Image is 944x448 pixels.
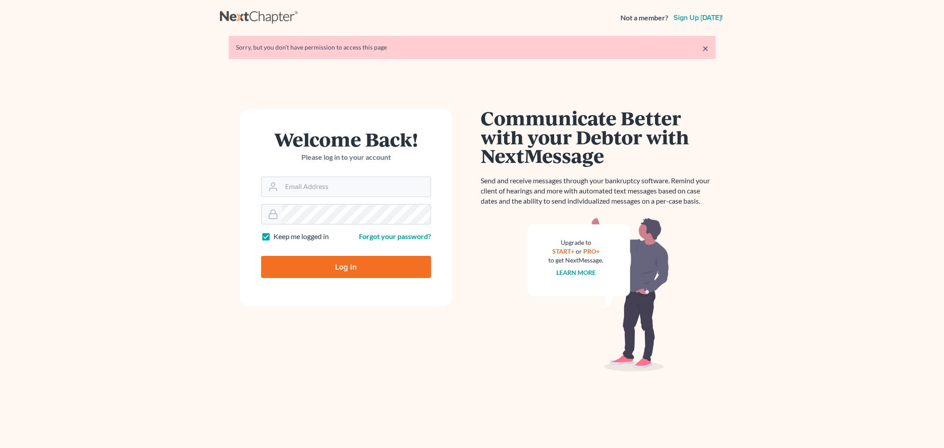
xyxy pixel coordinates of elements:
h1: Welcome Back! [261,130,431,149]
input: Log In [261,256,431,278]
p: Send and receive messages through your bankruptcy software. Remind your client of hearings and mo... [481,176,716,206]
input: Email Address [281,177,431,197]
label: Keep me logged in [274,232,329,242]
a: × [702,43,709,54]
img: nextmessage_bg-59042aed3d76b12b5cd301f8e5b87938c9018125f34e5fa2b7a6b67550977c72.svg [528,217,669,372]
a: Learn more [556,269,596,276]
div: Sorry, but you don't have permission to access this page [236,43,709,52]
a: Sign up [DATE]! [672,14,724,21]
a: PRO+ [583,247,600,255]
div: to get NextMessage. [549,256,604,265]
span: or [576,247,582,255]
a: START+ [552,247,574,255]
h1: Communicate Better with your Debtor with NextMessage [481,108,716,165]
a: Forgot your password? [359,232,431,240]
div: Upgrade to [549,238,604,247]
strong: Not a member? [620,13,668,23]
p: Please log in to your account [261,152,431,162]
